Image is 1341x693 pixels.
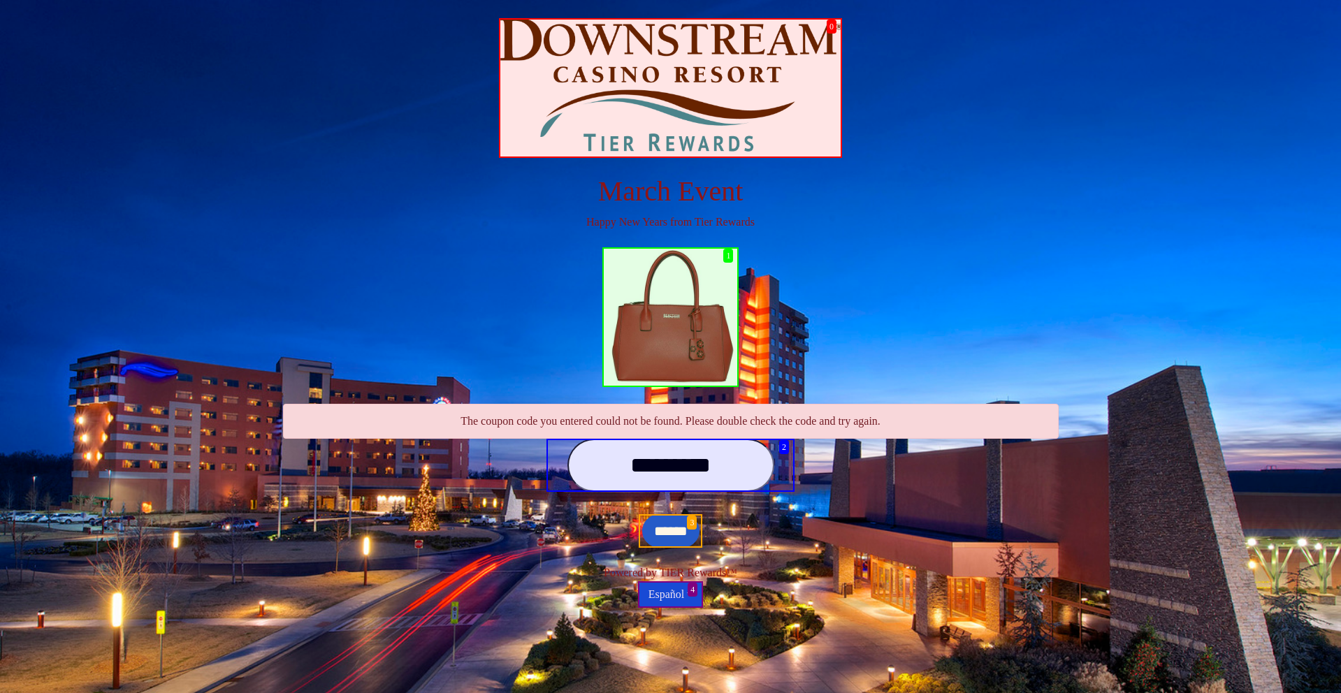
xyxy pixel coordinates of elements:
[602,247,739,387] img: Center Image
[283,404,1059,439] div: The coupon code you entered could not be found. Please double check the code and try again.
[283,214,1059,231] p: Happy New Years from Tier Rewards
[499,18,842,158] img: Logo
[639,581,702,608] button: Español
[283,175,1059,208] h1: March Event
[604,567,737,578] span: Powered by TIER Rewards™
